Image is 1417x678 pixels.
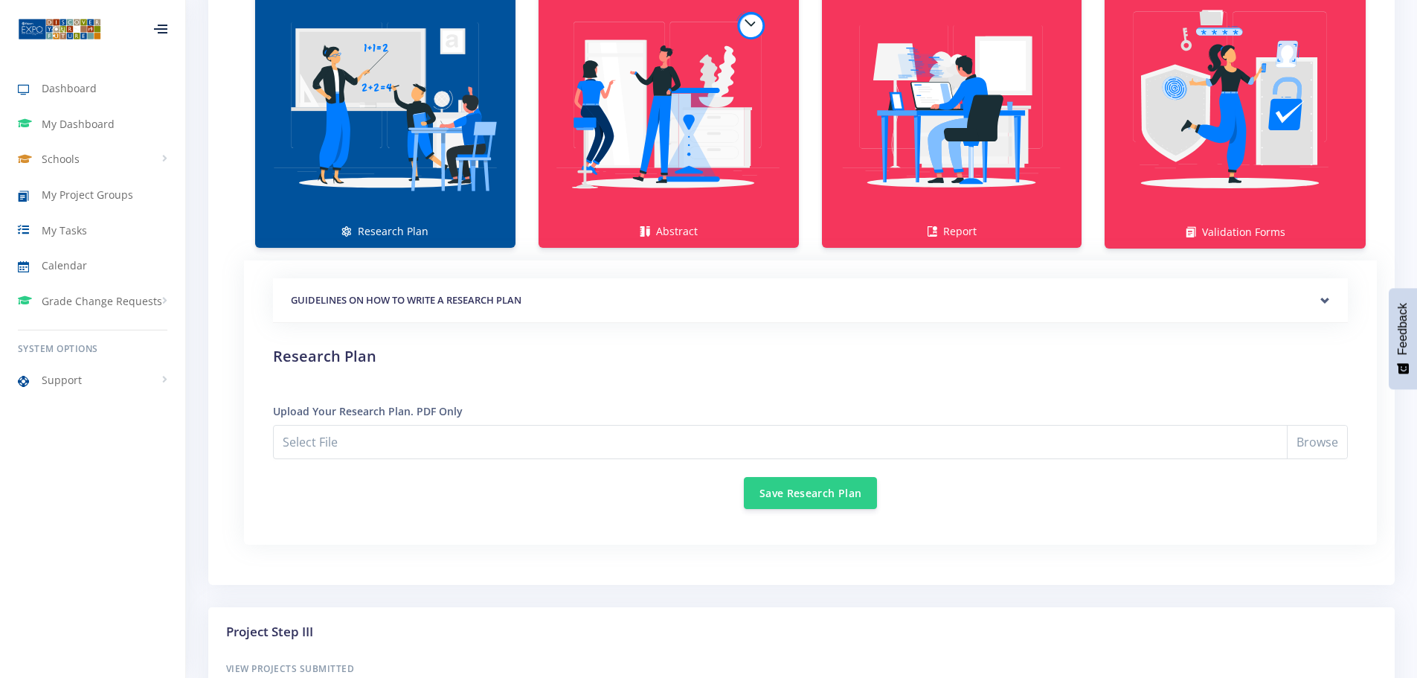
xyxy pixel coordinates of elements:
[1389,288,1417,389] button: Feedback - Show survey
[226,622,1377,642] h3: Project Step III
[42,258,87,273] span: Calendar
[42,372,82,388] span: Support
[42,80,97,96] span: Dashboard
[273,345,1348,368] h2: Research Plan
[42,187,133,202] span: My Project Groups
[1396,303,1410,355] span: Feedback
[744,477,877,509] button: Save Research Plan
[291,293,1330,308] h5: GUIDELINES ON HOW TO WRITE A RESEARCH PLAN
[18,342,167,356] h6: System Options
[42,293,162,309] span: Grade Change Requests
[18,17,101,41] img: ...
[42,223,87,238] span: My Tasks
[273,403,463,419] label: Upload Your Research Plan. PDF Only
[42,151,80,167] span: Schools
[42,116,115,132] span: My Dashboard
